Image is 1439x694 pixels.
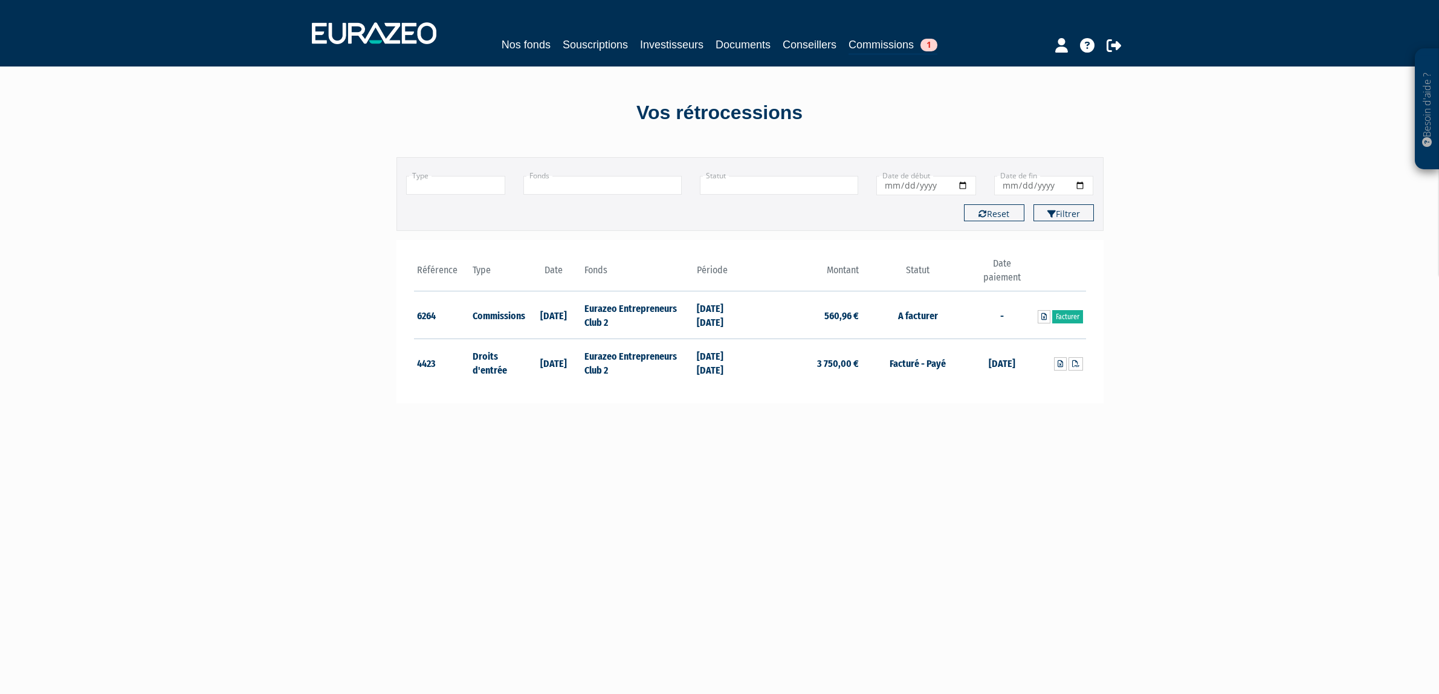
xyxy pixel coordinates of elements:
th: Fonds [581,257,693,291]
th: Date [526,257,582,291]
span: 1 [920,39,937,51]
a: Documents [716,36,771,53]
th: Statut [862,257,974,291]
td: Eurazeo Entrepreneurs Club 2 [581,339,693,386]
td: [DATE] [DATE] [694,291,750,339]
td: Commissions [470,291,526,339]
th: Date paiement [974,257,1030,291]
td: [DATE] [974,339,1030,386]
td: 560,96 € [750,291,862,339]
td: - [974,291,1030,339]
a: Souscriptions [563,36,628,53]
a: Commissions1 [849,36,937,55]
a: Facturer [1052,310,1083,323]
td: 6264 [414,291,470,339]
td: 4423 [414,339,470,386]
th: Référence [414,257,470,291]
td: [DATE] [526,291,582,339]
div: Vos rétrocessions [375,99,1064,127]
td: 3 750,00 € [750,339,862,386]
a: Conseillers [783,36,836,53]
td: Facturé - Payé [862,339,974,386]
td: [DATE] [526,339,582,386]
img: 1732889491-logotype_eurazeo_blanc_rvb.png [312,22,436,44]
button: Filtrer [1033,204,1094,221]
th: Montant [750,257,862,291]
a: Investisseurs [640,36,703,53]
th: Type [470,257,526,291]
p: Besoin d'aide ? [1420,55,1434,164]
td: Droits d'entrée [470,339,526,386]
th: Période [694,257,750,291]
td: [DATE] [DATE] [694,339,750,386]
button: Reset [964,204,1024,221]
td: A facturer [862,291,974,339]
td: Eurazeo Entrepreneurs Club 2 [581,291,693,339]
a: Nos fonds [502,36,551,53]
